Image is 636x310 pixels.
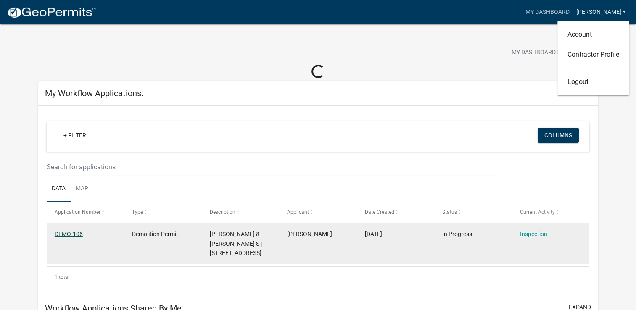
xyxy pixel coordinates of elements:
[55,209,100,215] span: Application Number
[512,48,584,58] span: My Dashboard Settings
[47,158,497,176] input: Search for applications
[557,24,629,45] a: Account
[210,231,262,257] span: Dever, Randall J & Linda S | 9748 E ST RD 18
[522,4,573,20] a: My Dashboard
[47,176,71,202] a: Data
[45,88,143,98] h5: My Workflow Applications:
[557,21,629,95] div: [PERSON_NAME]
[520,231,547,237] a: Inspection
[557,72,629,92] a: Logout
[47,267,590,288] div: 1 total
[365,231,382,237] span: 09/03/2025
[132,209,143,215] span: Type
[512,202,589,222] datatable-header-cell: Current Activity
[442,209,457,215] span: Status
[365,209,394,215] span: Date Created
[57,128,93,143] a: + Filter
[210,209,235,215] span: Description
[442,231,472,237] span: In Progress
[279,202,356,222] datatable-header-cell: Applicant
[573,4,629,20] a: [PERSON_NAME]
[505,45,602,61] button: My Dashboard Settingssettings
[538,128,579,143] button: Columns
[287,231,332,237] span: Randall
[202,202,279,222] datatable-header-cell: Description
[287,209,309,215] span: Applicant
[520,209,554,215] span: Current Activity
[356,202,434,222] datatable-header-cell: Date Created
[71,176,93,202] a: Map
[132,231,178,237] span: Demolition Permit
[47,202,124,222] datatable-header-cell: Application Number
[124,202,201,222] datatable-header-cell: Type
[55,231,83,237] a: DEMO-106
[557,45,629,65] a: Contractor Profile
[434,202,512,222] datatable-header-cell: Status
[38,106,598,296] div: collapse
